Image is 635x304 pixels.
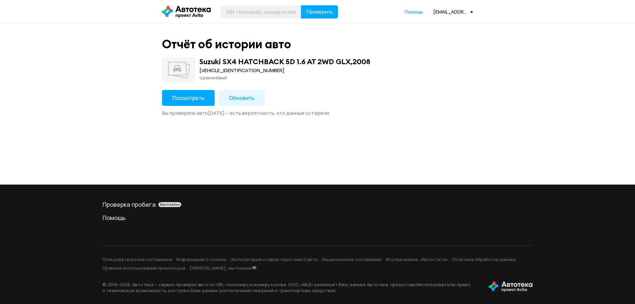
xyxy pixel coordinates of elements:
[219,90,265,106] button: Обновить
[221,5,301,19] input: VIN, госномер, номер кузова
[103,214,532,222] a: Помощь
[306,9,333,15] span: Проверить
[386,256,448,262] a: Исследование «Автостата»
[433,9,473,15] div: [EMAIL_ADDRESS][DOMAIN_NAME]
[489,282,532,292] img: tWS6KzJlK1XUpy65r7uaHVIs4JI6Dha8Nraz9T2hA03BhoCc4MtbvZCxBLwJIh+mQSIAkLBJpqMoKVdP8sONaFJLCz6I0+pu7...
[190,265,257,271] a: [PERSON_NAME], мы помним
[199,67,370,74] div: [VEHICLE_IDENTIFICATION_NUMBER]
[162,110,473,116] div: Вы проверяли авто [DATE] — есть вероятность, что данные устарели.
[229,94,255,102] span: Обновить
[103,282,478,293] p: © 2016– 2025 . Автотека — сервис проверки авто по VIN, госномеру и номеру кузова. ООО «АБД» реали...
[176,256,226,262] a: Информация о cookies
[103,200,532,208] a: Проверка пробегабесплатно
[172,94,204,102] span: Посмотреть
[404,9,423,15] a: Помощь
[230,256,317,262] a: Эксплуатация и характеристики Сайта
[103,265,186,271] a: Правила использования промокодов
[103,200,532,208] div: Проверка пробега
[103,256,172,262] a: Пользовательское соглашение
[321,256,382,262] a: Лицензионное соглашение
[160,202,180,207] span: бесплатно
[199,57,370,66] div: Suzuki SX4 HATCHBACK 5D 1.6 AT 2WD GLX , 2008
[199,74,370,81] div: оранжевый
[162,37,291,51] div: Отчёт об истории авто
[301,5,338,19] button: Проверить
[162,90,215,106] button: Посмотреть
[452,256,516,262] a: Политика обработки данных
